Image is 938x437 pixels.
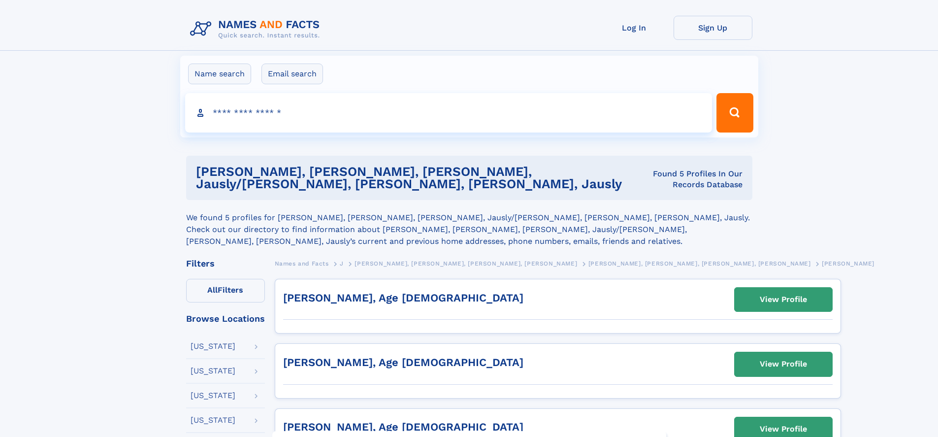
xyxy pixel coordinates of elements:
a: [PERSON_NAME], [PERSON_NAME], [PERSON_NAME], [PERSON_NAME] [588,257,811,269]
label: Email search [261,64,323,84]
span: [PERSON_NAME], [PERSON_NAME], [PERSON_NAME], [PERSON_NAME] [588,260,811,267]
a: [PERSON_NAME], Age [DEMOGRAPHIC_DATA] [283,292,523,304]
div: View Profile [760,288,807,311]
a: Log In [595,16,674,40]
a: View Profile [735,288,832,311]
span: All [207,285,218,295]
label: Filters [186,279,265,303]
div: [US_STATE] [191,367,235,375]
a: Names and Facts [275,257,329,269]
a: Sign Up [674,16,752,40]
label: Name search [188,64,251,84]
a: View Profile [735,352,832,376]
div: [US_STATE] [191,416,235,424]
a: [PERSON_NAME], Age [DEMOGRAPHIC_DATA] [283,356,523,369]
img: Logo Names and Facts [186,16,328,42]
h1: [PERSON_NAME], [PERSON_NAME], [PERSON_NAME], Jausly/[PERSON_NAME], [PERSON_NAME], [PERSON_NAME], ... [196,166,647,190]
div: [US_STATE] [191,392,235,400]
div: Browse Locations [186,314,265,323]
span: [PERSON_NAME], [PERSON_NAME], [PERSON_NAME], [PERSON_NAME] [355,260,577,267]
a: [PERSON_NAME], [PERSON_NAME], [PERSON_NAME], [PERSON_NAME] [355,257,577,269]
div: [US_STATE] [191,342,235,350]
input: search input [185,93,712,133]
span: [PERSON_NAME] [822,260,874,267]
span: J [340,260,344,267]
div: Found 5 Profiles In Our Records Database [647,168,743,190]
button: Search Button [716,93,753,133]
a: [PERSON_NAME], Age [DEMOGRAPHIC_DATA] [283,421,523,433]
a: J [340,257,344,269]
div: We found 5 profiles for [PERSON_NAME], [PERSON_NAME], [PERSON_NAME], Jausly/[PERSON_NAME], [PERSO... [186,200,752,247]
div: Filters [186,259,265,268]
div: View Profile [760,353,807,375]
